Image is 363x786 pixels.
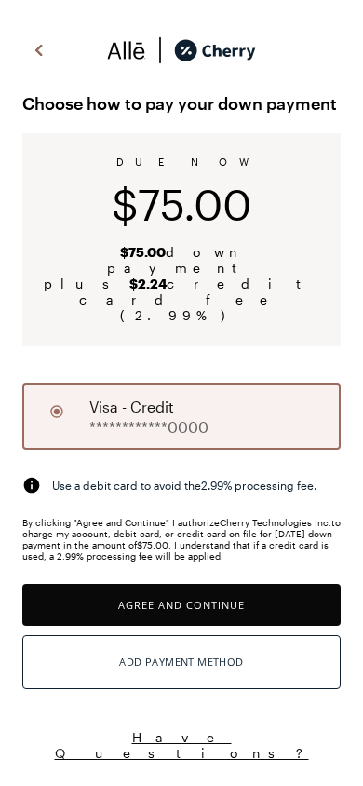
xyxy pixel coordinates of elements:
span: plus credit card fee ( 2.99 %) [44,276,320,323]
span: visa - credit [89,396,174,418]
img: svg%3e [28,36,50,64]
span: $75.00 [112,179,251,229]
img: svg%3e [107,36,146,64]
button: Add Payment Method [22,635,341,689]
b: $75.00 [120,244,166,260]
span: down payment [45,244,318,276]
span: Choose how to pay your down payment [22,88,341,118]
button: Have Questions? [22,728,341,762]
img: svg%3e [22,476,41,495]
div: By clicking "Agree and Continue" I authorize Cherry Technologies Inc. to charge my account, debit... [22,517,341,562]
img: cherry_black_logo-DrOE_MJI.svg [174,36,256,64]
b: $2.24 [129,276,167,291]
img: svg%3e [146,36,174,64]
span: Use a debit card to avoid the 2.99 % processing fee. [52,477,316,494]
button: Agree and Continue [22,584,341,626]
span: DUE NOW [116,156,248,168]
